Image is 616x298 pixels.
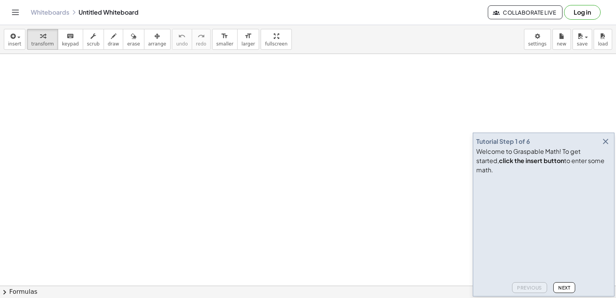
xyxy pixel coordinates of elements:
[27,29,58,50] button: transform
[476,147,611,175] div: Welcome to Graspable Math! To get started, to enter some math.
[564,5,601,20] button: Log in
[123,29,144,50] button: erase
[594,29,612,50] button: load
[476,137,530,146] div: Tutorial Step 1 of 6
[572,29,592,50] button: save
[31,8,69,16] a: Whiteboards
[58,29,83,50] button: keyboardkeypad
[62,41,79,47] span: keypad
[31,41,54,47] span: transform
[552,29,571,50] button: new
[67,32,74,41] i: keyboard
[528,41,547,47] span: settings
[244,32,252,41] i: format_size
[8,41,21,47] span: insert
[192,29,211,50] button: redoredo
[241,41,255,47] span: larger
[4,29,25,50] button: insert
[221,32,228,41] i: format_size
[553,282,575,293] button: Next
[557,41,566,47] span: new
[144,29,171,50] button: arrange
[265,41,287,47] span: fullscreen
[499,157,564,165] b: click the insert button
[9,6,22,19] button: Toggle navigation
[83,29,104,50] button: scrub
[104,29,124,50] button: draw
[212,29,238,50] button: format_sizesmaller
[237,29,259,50] button: format_sizelarger
[216,41,233,47] span: smaller
[172,29,192,50] button: undoundo
[598,41,608,47] span: load
[108,41,119,47] span: draw
[494,9,556,16] span: Collaborate Live
[127,41,140,47] span: erase
[198,32,205,41] i: redo
[176,41,188,47] span: undo
[558,285,570,291] span: Next
[524,29,551,50] button: settings
[148,41,166,47] span: arrange
[577,41,588,47] span: save
[87,41,100,47] span: scrub
[178,32,186,41] i: undo
[196,41,206,47] span: redo
[261,29,291,50] button: fullscreen
[488,5,562,19] button: Collaborate Live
